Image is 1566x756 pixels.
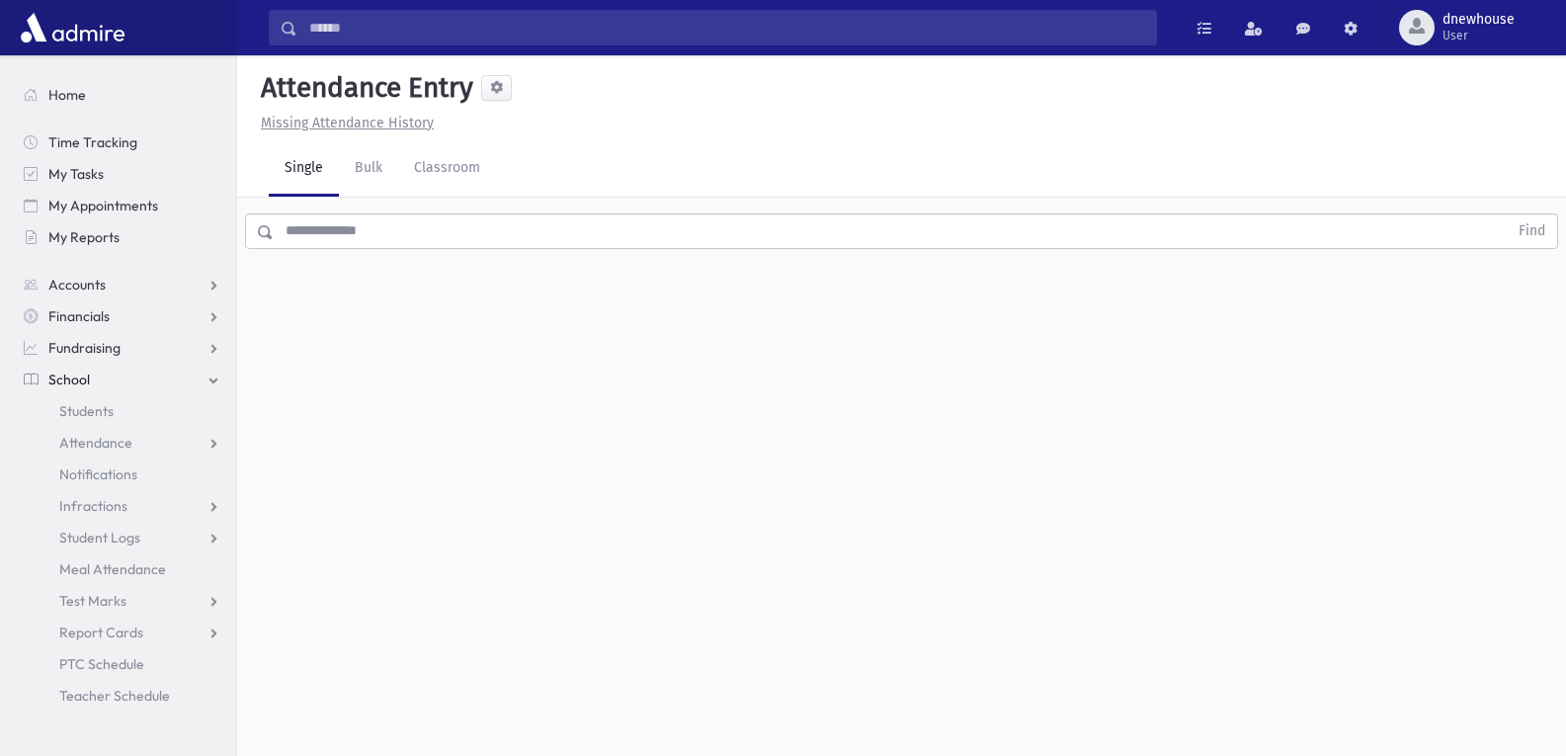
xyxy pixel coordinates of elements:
span: Home [48,86,86,104]
a: My Appointments [8,190,236,221]
a: Report Cards [8,617,236,648]
a: Home [8,79,236,111]
span: Notifications [59,465,137,483]
a: Teacher Schedule [8,680,236,712]
span: My Reports [48,228,120,246]
span: Meal Attendance [59,560,166,578]
span: User [1442,28,1515,43]
span: PTC Schedule [59,655,144,673]
a: My Tasks [8,158,236,190]
a: Bulk [339,141,398,197]
a: Single [269,141,339,197]
u: Missing Attendance History [261,115,434,131]
span: Student Logs [59,529,140,546]
a: Infractions [8,490,236,522]
span: Report Cards [59,624,143,641]
span: Test Marks [59,592,126,610]
span: Fundraising [48,339,121,357]
span: Teacher Schedule [59,687,170,705]
a: Accounts [8,269,236,300]
a: Fundraising [8,332,236,364]
a: PTC Schedule [8,648,236,680]
a: My Reports [8,221,236,253]
span: School [48,371,90,388]
span: Infractions [59,497,127,515]
a: Notifications [8,459,236,490]
span: Students [59,402,114,420]
a: Attendance [8,427,236,459]
a: Missing Attendance History [253,115,434,131]
a: Classroom [398,141,496,197]
a: Students [8,395,236,427]
a: School [8,364,236,395]
span: Attendance [59,434,132,452]
span: My Appointments [48,197,158,214]
a: Time Tracking [8,126,236,158]
span: My Tasks [48,165,104,183]
h5: Attendance Entry [253,71,473,105]
a: Meal Attendance [8,553,236,585]
input: Search [297,10,1156,45]
span: Accounts [48,276,106,294]
a: Financials [8,300,236,332]
img: AdmirePro [16,8,129,47]
button: Find [1507,214,1557,248]
span: dnewhouse [1442,12,1515,28]
span: Financials [48,307,110,325]
span: Time Tracking [48,133,137,151]
a: Test Marks [8,585,236,617]
a: Student Logs [8,522,236,553]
